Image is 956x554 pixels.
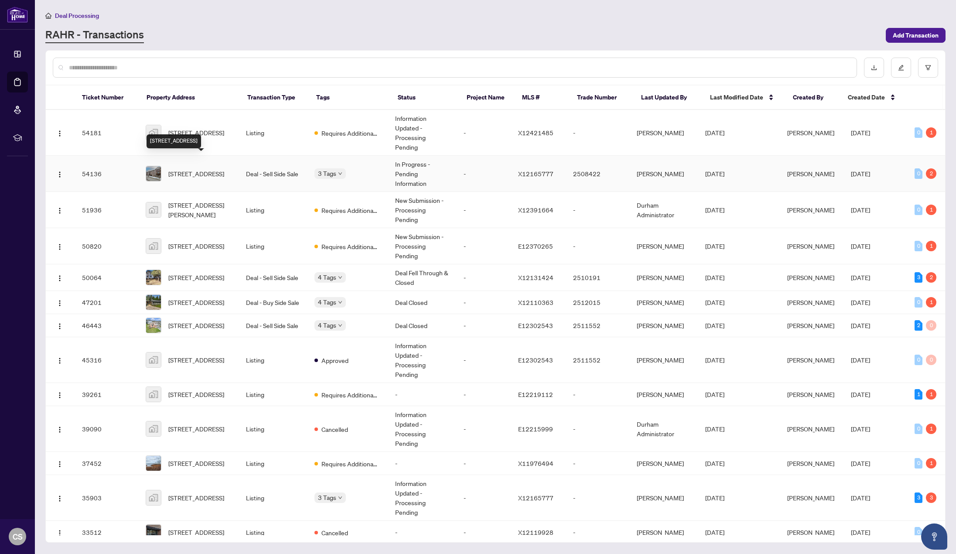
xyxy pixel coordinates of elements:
td: 2512015 [566,291,630,314]
div: 1 [926,297,936,308]
td: 47201 [75,291,139,314]
span: [PERSON_NAME] [787,129,834,137]
span: [DATE] [705,242,724,250]
span: [DATE] [705,321,724,329]
td: 54181 [75,110,139,156]
span: filter [925,65,931,71]
span: [DATE] [851,170,870,178]
button: Logo [53,318,67,332]
img: thumbnail-img [146,525,161,540]
td: Information Updated - Processing Pending [388,110,457,156]
th: Transaction Type [240,85,309,110]
img: tab_keywords_by_traffic_grey.svg [87,51,94,58]
td: Information Updated - Processing Pending [388,475,457,521]
div: [STREET_ADDRESS] [147,134,201,148]
img: Logo [56,323,63,330]
td: - [566,475,630,521]
img: thumbnail-img [146,295,161,310]
span: [STREET_ADDRESS] [168,527,224,537]
td: 2511552 [566,337,630,383]
img: Logo [56,171,63,178]
button: filter [918,58,938,78]
span: E12302543 [518,321,553,329]
td: 2508422 [566,156,630,192]
div: 1 [926,205,936,215]
td: Durham Administrator [630,192,698,228]
span: down [338,323,342,328]
span: CS [13,530,23,543]
div: 0 [915,458,922,469]
div: 1 [926,241,936,251]
img: thumbnail-img [146,166,161,181]
td: Listing [239,521,307,544]
span: Approved [321,356,348,365]
span: Created Date [848,92,885,102]
td: Listing [239,192,307,228]
td: [PERSON_NAME] [630,337,698,383]
td: Listing [239,406,307,452]
div: 3 [915,492,922,503]
td: - [457,452,511,475]
button: edit [891,58,911,78]
button: Open asap [921,523,947,550]
img: thumbnail-img [146,202,161,217]
span: Cancelled [321,424,348,434]
div: 0 [915,355,922,365]
span: [STREET_ADDRESS] [168,273,224,282]
img: thumbnail-img [146,239,161,253]
th: MLS # [515,85,570,110]
td: - [457,383,511,406]
img: logo [7,7,28,23]
td: - [388,383,457,406]
div: 1 [926,424,936,434]
span: [DATE] [851,390,870,398]
td: Listing [239,383,307,406]
a: RAHR - Transactions [45,27,144,43]
div: 1 [926,127,936,138]
td: - [457,110,511,156]
div: 2 [926,168,936,179]
button: Logo [53,203,67,217]
td: - [566,406,630,452]
td: - [457,475,511,521]
td: Deal Closed [388,314,457,337]
button: Logo [53,353,67,367]
img: thumbnail-img [146,125,161,140]
div: v 4.0.25 [24,14,43,21]
img: thumbnail-img [146,318,161,333]
td: - [457,521,511,544]
div: 0 [926,355,936,365]
td: [PERSON_NAME] [630,291,698,314]
span: [DATE] [705,274,724,281]
span: down [338,171,342,176]
td: - [457,291,511,314]
td: 51936 [75,192,139,228]
img: Logo [56,530,63,537]
img: Logo [56,207,63,214]
th: Status [391,85,460,110]
td: - [566,228,630,264]
span: X12421485 [518,129,553,137]
td: 54136 [75,156,139,192]
div: Domain: [PERSON_NAME][DOMAIN_NAME] [23,23,144,30]
button: Logo [53,167,67,181]
span: [DATE] [851,356,870,364]
span: [DATE] [851,528,870,536]
div: 1 [926,458,936,469]
span: [STREET_ADDRESS] [168,241,224,251]
span: Requires Additional Docs [321,242,378,251]
div: 0 [915,168,922,179]
div: 0 [915,127,922,138]
span: [PERSON_NAME] [787,356,834,364]
th: Last Updated By [634,85,703,110]
span: [STREET_ADDRESS] [168,458,224,468]
div: 0 [915,205,922,215]
span: home [45,13,51,19]
div: 0 [926,320,936,331]
span: [STREET_ADDRESS] [168,390,224,399]
img: Logo [56,495,63,502]
span: [STREET_ADDRESS] [168,169,224,178]
span: [DATE] [705,390,724,398]
span: Deal Processing [55,12,99,20]
td: 39261 [75,383,139,406]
